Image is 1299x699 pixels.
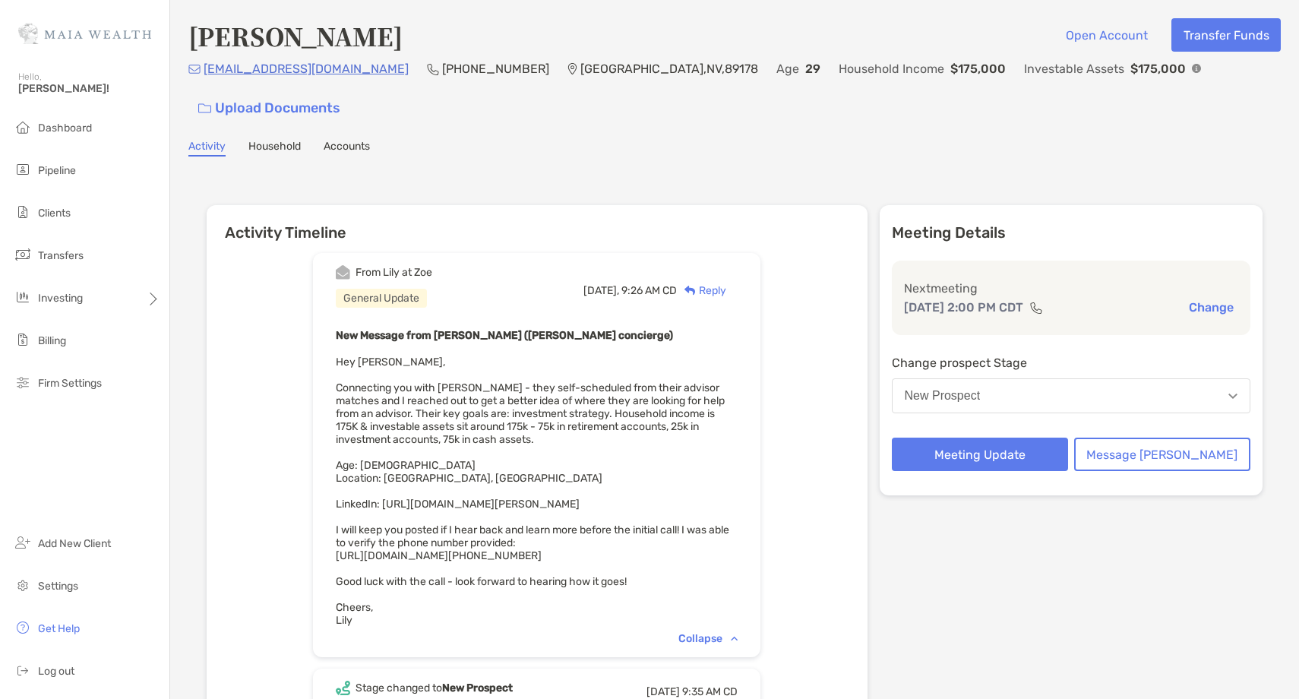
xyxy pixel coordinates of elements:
[198,103,211,114] img: button icon
[1171,18,1281,52] button: Transfer Funds
[567,63,577,75] img: Location Icon
[1130,59,1186,78] p: $175,000
[188,18,403,53] h4: [PERSON_NAME]
[14,245,32,264] img: transfers icon
[14,533,32,552] img: add_new_client icon
[38,622,80,635] span: Get Help
[892,378,1251,413] button: New Prospect
[1192,64,1201,73] img: Info Icon
[14,331,32,349] img: billing icon
[38,292,83,305] span: Investing
[14,373,32,391] img: firm-settings icon
[38,207,71,220] span: Clients
[1024,59,1124,78] p: Investable Assets
[621,284,677,297] span: 9:26 AM CD
[207,205,868,242] h6: Activity Timeline
[684,286,696,296] img: Reply icon
[442,682,513,694] b: New Prospect
[336,681,350,695] img: Event icon
[892,353,1251,372] p: Change prospect Stage
[38,164,76,177] span: Pipeline
[678,632,738,645] div: Collapse
[248,140,301,157] a: Household
[892,438,1068,471] button: Meeting Update
[14,618,32,637] img: get-help icon
[38,580,78,593] span: Settings
[336,329,673,342] b: New Message from [PERSON_NAME] ([PERSON_NAME] concierge)
[38,537,111,550] span: Add New Client
[892,223,1251,242] p: Meeting Details
[1184,299,1238,315] button: Change
[356,266,432,279] div: From Lily at Zoe
[950,59,1006,78] p: $175,000
[805,59,820,78] p: 29
[731,636,738,640] img: Chevron icon
[677,283,726,299] div: Reply
[442,59,549,78] p: [PHONE_NUMBER]
[1074,438,1250,471] button: Message [PERSON_NAME]
[14,288,32,306] img: investing icon
[188,65,201,74] img: Email Icon
[324,140,370,157] a: Accounts
[14,160,32,179] img: pipeline icon
[356,682,513,694] div: Stage changed to
[38,249,84,262] span: Transfers
[18,82,160,95] span: [PERSON_NAME]!
[904,279,1239,298] p: Next meeting
[188,140,226,157] a: Activity
[1029,302,1043,314] img: communication type
[904,298,1023,317] p: [DATE] 2:00 PM CDT
[38,377,102,390] span: Firm Settings
[14,661,32,679] img: logout icon
[580,59,758,78] p: [GEOGRAPHIC_DATA] , NV , 89178
[38,122,92,134] span: Dashboard
[14,203,32,221] img: clients icon
[646,685,680,698] span: [DATE]
[583,284,619,297] span: [DATE],
[38,334,66,347] span: Billing
[1228,394,1237,399] img: Open dropdown arrow
[14,576,32,594] img: settings icon
[682,685,738,698] span: 9:35 AM CD
[14,118,32,136] img: dashboard icon
[204,59,409,78] p: [EMAIL_ADDRESS][DOMAIN_NAME]
[336,356,729,627] span: Hey [PERSON_NAME], Connecting you with [PERSON_NAME] - they self-scheduled from their advisor mat...
[905,389,981,403] div: New Prospect
[1054,18,1159,52] button: Open Account
[336,265,350,280] img: Event icon
[18,6,151,61] img: Zoe Logo
[427,63,439,75] img: Phone Icon
[776,59,799,78] p: Age
[38,665,74,678] span: Log out
[188,92,350,125] a: Upload Documents
[839,59,944,78] p: Household Income
[336,289,427,308] div: General Update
